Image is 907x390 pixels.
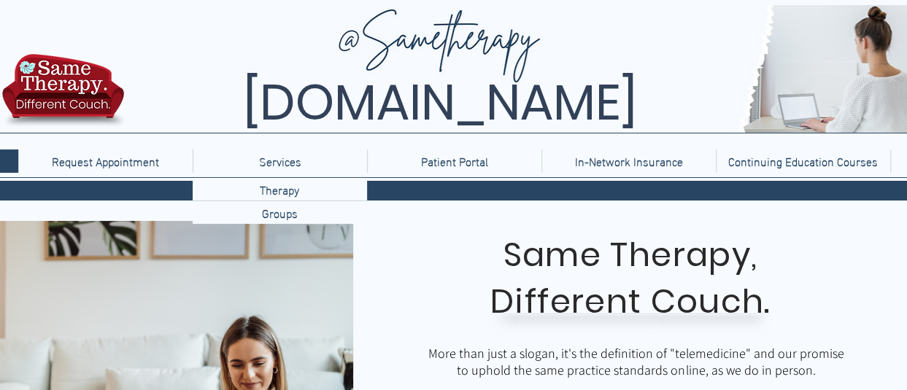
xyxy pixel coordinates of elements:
[193,200,367,224] a: Groups
[503,232,757,278] span: Same Therapy,
[414,149,495,173] p: Patient Portal
[367,149,541,173] a: Patient Portal
[252,149,309,173] p: Services
[243,68,637,137] span: [DOMAIN_NAME]
[256,201,304,224] p: Groups
[254,178,305,200] p: Therapy
[193,149,367,173] div: Services
[193,178,367,200] a: Therapy
[716,149,890,173] a: Continuing Education Courses
[45,149,166,173] p: Request Appointment
[541,149,716,173] a: In-Network Insurance
[425,345,848,378] p: More than just a slogan, it's the definition of "telemedicine" and our promise to uphold the same...
[18,149,193,173] a: Request Appointment
[568,149,690,173] p: In-Network Insurance
[490,278,771,324] span: Different Couch.
[721,149,885,173] p: Continuing Education Courses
